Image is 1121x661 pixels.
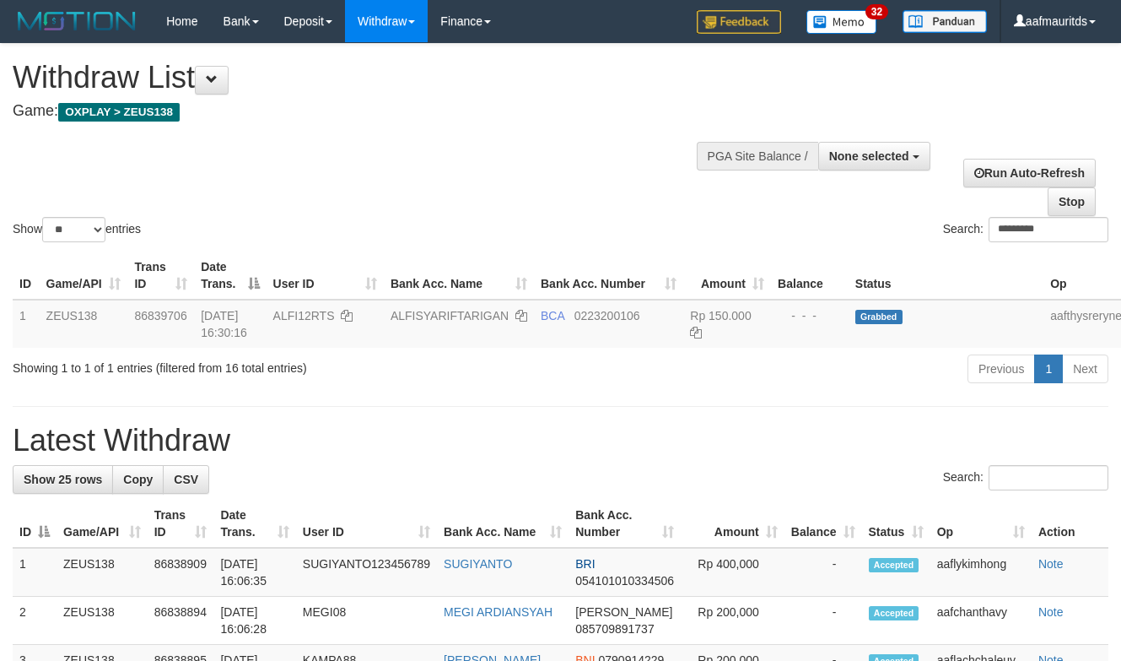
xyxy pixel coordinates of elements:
span: CSV [174,473,198,486]
span: Copy 054101010334506 to clipboard [575,574,674,588]
img: panduan.png [903,10,987,33]
th: User ID: activate to sort column ascending [267,252,384,300]
td: 86838894 [148,597,214,645]
div: Showing 1 to 1 of 1 entries (filtered from 16 total entries) [13,353,455,377]
td: - [784,597,862,645]
th: Balance [771,252,849,300]
span: Copy 085709891737 to clipboard [575,622,654,636]
th: Game/API: activate to sort column ascending [57,500,148,548]
div: PGA Site Balance / [697,142,818,171]
th: Trans ID: activate to sort column ascending [148,500,214,548]
img: Feedback.jpg [697,10,781,34]
td: 1 [13,548,57,597]
a: 1 [1034,355,1063,383]
th: User ID: activate to sort column ascending [296,500,437,548]
div: - - - [778,307,842,324]
a: ALFISYARIFTARIGAN [391,309,509,322]
input: Search: [989,217,1108,242]
h4: Game: [13,103,730,120]
h1: Withdraw List [13,61,730,95]
td: Rp 200,000 [681,597,784,645]
span: [PERSON_NAME] [575,605,672,619]
h1: Latest Withdraw [13,424,1108,458]
td: [DATE] 16:06:35 [213,548,295,597]
input: Search: [989,465,1108,490]
th: ID [13,252,40,300]
th: Date Trans.: activate to sort column descending [194,252,266,300]
th: Bank Acc. Name: activate to sort column ascending [437,500,569,548]
td: - [784,548,862,597]
a: Run Auto-Refresh [963,159,1096,187]
label: Show entries [13,217,141,242]
td: SUGIYANTO123456789 [296,548,437,597]
span: BRI [575,557,595,571]
th: Date Trans.: activate to sort column ascending [213,500,295,548]
span: Show 25 rows [24,473,102,486]
a: MEGI ARDIANSYAH [444,605,552,619]
a: CSV [163,465,209,494]
th: Bank Acc. Number: activate to sort column ascending [534,252,683,300]
span: Copy [123,473,153,486]
img: MOTION_logo.png [13,8,141,34]
span: Copy 0223200106 to clipboard [574,309,640,322]
th: Amount: activate to sort column ascending [681,500,784,548]
span: OXPLAY > ZEUS138 [58,103,180,122]
a: Previous [967,355,1035,383]
td: aafchanthavy [930,597,1032,645]
td: MEGI08 [296,597,437,645]
label: Search: [943,465,1108,490]
td: Rp 400,000 [681,548,784,597]
th: Amount: activate to sort column ascending [683,252,771,300]
button: None selected [818,142,930,171]
span: BCA [541,309,564,322]
a: Show 25 rows [13,465,113,494]
a: Copy [112,465,164,494]
img: Button%20Memo.svg [806,10,877,34]
td: [DATE] 16:06:28 [213,597,295,645]
label: Search: [943,217,1108,242]
span: ALFI12RTS [273,309,335,322]
th: Action [1032,500,1108,548]
th: Balance: activate to sort column ascending [784,500,862,548]
a: Note [1038,605,1064,619]
a: Note [1038,557,1064,571]
span: Rp 150.000 [690,309,751,322]
th: Bank Acc. Number: activate to sort column ascending [569,500,681,548]
span: 32 [865,4,888,19]
th: Trans ID: activate to sort column ascending [127,252,194,300]
span: 86839706 [134,309,186,322]
th: Game/API: activate to sort column ascending [40,252,128,300]
span: Accepted [869,606,919,620]
th: Status: activate to sort column ascending [862,500,930,548]
td: ZEUS138 [57,548,148,597]
th: Op: activate to sort column ascending [930,500,1032,548]
td: 86838909 [148,548,214,597]
a: SUGIYANTO [444,557,512,571]
td: aaflykimhong [930,548,1032,597]
td: 1 [13,300,40,348]
span: Accepted [869,558,919,572]
span: None selected [829,149,909,163]
a: Next [1062,355,1108,383]
th: Bank Acc. Name: activate to sort column ascending [384,252,534,300]
td: ZEUS138 [40,300,128,348]
th: Status [849,252,1043,300]
td: ZEUS138 [57,597,148,645]
span: Grabbed [855,310,903,324]
span: [DATE] 16:30:16 [201,309,247,339]
th: ID: activate to sort column descending [13,500,57,548]
select: Showentries [42,217,105,242]
a: Stop [1048,187,1096,216]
